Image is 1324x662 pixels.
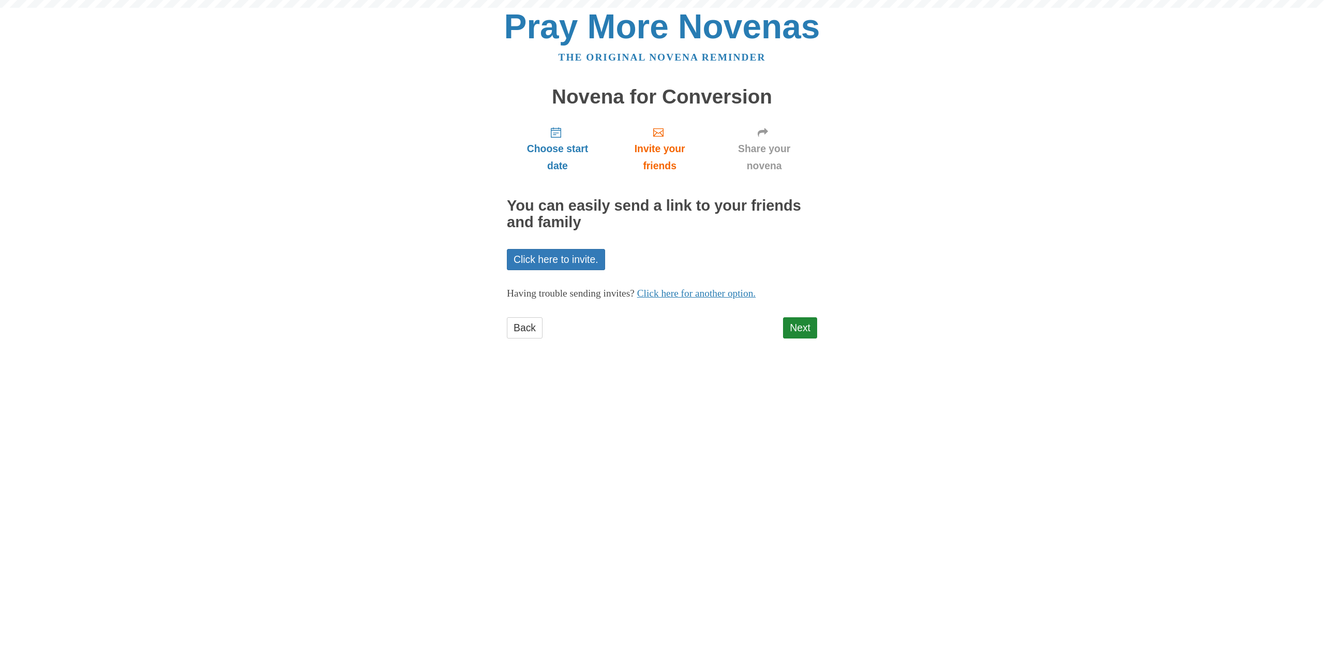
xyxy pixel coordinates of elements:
a: Choose start date [507,118,608,180]
a: Share your novena [711,118,817,180]
a: Click here for another option. [637,288,756,299]
a: Invite your friends [608,118,711,180]
a: Pray More Novenas [504,7,820,46]
a: Next [783,317,817,339]
a: Click here to invite. [507,249,605,270]
span: Choose start date [517,140,598,174]
h1: Novena for Conversion [507,86,817,108]
span: Share your novena [721,140,807,174]
h2: You can easily send a link to your friends and family [507,198,817,231]
a: Back [507,317,543,339]
a: The original novena reminder [559,52,766,63]
span: Invite your friends [619,140,701,174]
span: Having trouble sending invites? [507,288,635,299]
